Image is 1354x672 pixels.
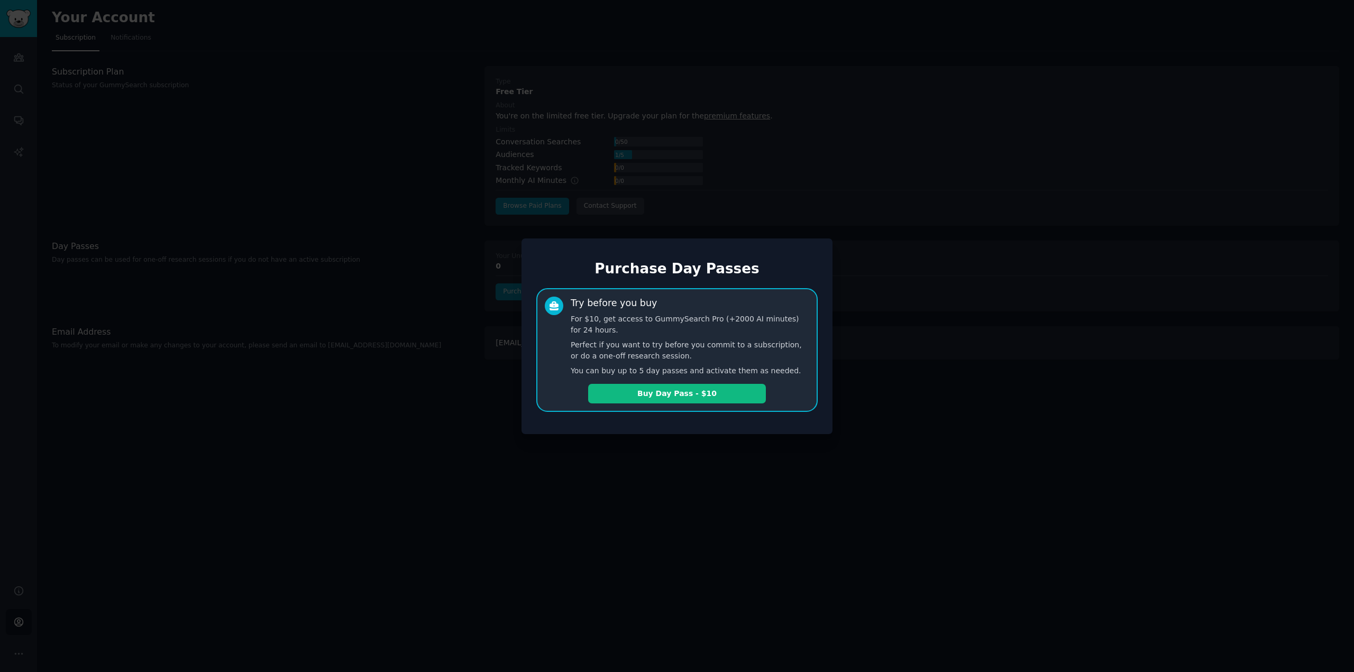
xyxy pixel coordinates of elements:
[536,261,818,278] h1: Purchase Day Passes
[571,297,657,310] div: Try before you buy
[588,384,766,403] button: Buy Day Pass - $10
[571,365,809,376] p: You can buy up to 5 day passes and activate them as needed.
[571,314,809,336] p: For $10, get access to GummySearch Pro (+2000 AI minutes) for 24 hours.
[571,339,809,362] p: Perfect if you want to try before you commit to a subscription, or do a one-off research session.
